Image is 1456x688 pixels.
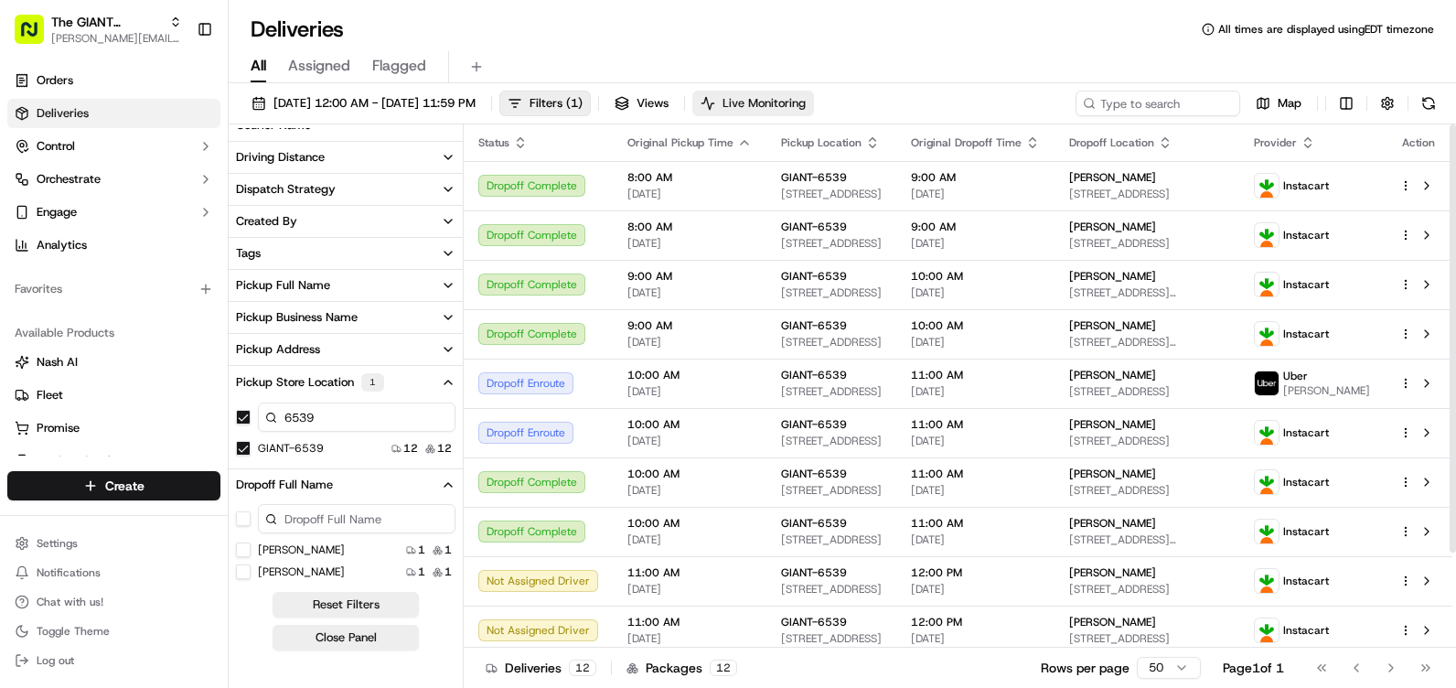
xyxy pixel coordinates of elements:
[236,245,261,262] div: Tags
[530,95,583,112] span: Filters
[37,265,140,284] span: Knowledge Base
[7,348,220,377] button: Nash AI
[911,170,1040,185] span: 9:00 AM
[1069,318,1156,333] span: [PERSON_NAME]
[147,258,301,291] a: 💻API Documentation
[1283,383,1370,398] span: [PERSON_NAME]
[229,469,463,500] button: Dropoff Full Name
[37,420,80,436] span: Promise
[1255,174,1279,198] img: profile_instacart_ahold_partner.png
[627,384,752,399] span: [DATE]
[781,335,882,349] span: [STREET_ADDRESS]
[1255,618,1279,642] img: profile_instacart_ahold_partner.png
[37,171,101,188] span: Orchestrate
[7,198,220,227] button: Engage
[627,417,752,432] span: 10:00 AM
[627,187,752,201] span: [DATE]
[627,135,733,150] span: Original Pickup Time
[155,267,169,282] div: 💻
[37,453,124,469] span: Product Catalog
[1076,91,1240,116] input: Type to search
[1283,623,1329,638] span: Instacart
[7,231,220,260] a: Analytics
[627,269,752,284] span: 9:00 AM
[7,165,220,194] button: Orchestrate
[1247,91,1310,116] button: Map
[626,659,737,677] div: Packages
[781,615,847,629] span: GIANT-6539
[1283,524,1329,539] span: Instacart
[7,274,220,304] div: Favorites
[48,118,329,137] input: Got a question? Start typing here...
[781,434,882,448] span: [STREET_ADDRESS]
[1255,569,1279,593] img: profile_instacart_ahold_partner.png
[781,532,882,547] span: [STREET_ADDRESS]
[781,631,882,646] span: [STREET_ADDRESS]
[1069,220,1156,234] span: [PERSON_NAME]
[311,180,333,202] button: Start new chat
[1283,475,1329,489] span: Instacart
[444,564,452,579] span: 1
[7,99,220,128] a: Deliveries
[444,543,452,557] span: 1
[361,373,384,392] div: 1
[911,532,1040,547] span: [DATE]
[627,335,752,349] span: [DATE]
[7,446,220,476] button: Product Catalog
[1283,327,1329,341] span: Instacart
[7,381,220,410] button: Fleet
[1069,236,1225,251] span: [STREET_ADDRESS]
[37,354,78,371] span: Nash AI
[418,564,425,579] span: 1
[781,483,882,498] span: [STREET_ADDRESS]
[781,187,882,201] span: [STREET_ADDRESS]
[236,373,384,392] div: Pickup Store Location
[18,267,33,282] div: 📗
[18,73,333,102] p: Welcome 👋
[37,536,78,551] span: Settings
[627,434,752,448] span: [DATE]
[51,13,162,31] button: The GIANT Company
[37,595,103,609] span: Chat with us!
[781,384,882,399] span: [STREET_ADDRESS]
[7,618,220,644] button: Toggle Theme
[781,236,882,251] span: [STREET_ADDRESS]
[1416,91,1441,116] button: Refresh
[911,582,1040,597] span: [DATE]
[1069,516,1156,531] span: [PERSON_NAME]
[627,582,752,597] span: [DATE]
[478,135,509,150] span: Status
[1283,178,1329,193] span: Instacart
[1223,659,1284,677] div: Page 1 of 1
[781,269,847,284] span: GIANT-6539
[627,285,752,300] span: [DATE]
[1255,273,1279,296] img: profile_instacart_ahold_partner.png
[229,366,463,399] button: Pickup Store Location1
[723,95,806,112] span: Live Monitoring
[781,417,847,432] span: GIANT-6539
[37,653,74,668] span: Log out
[781,565,847,580] span: GIANT-6539
[37,72,73,89] span: Orders
[437,441,452,456] span: 12
[229,302,463,333] button: Pickup Business Name
[1069,483,1225,498] span: [STREET_ADDRESS]
[627,467,752,481] span: 10:00 AM
[1069,285,1225,300] span: [STREET_ADDRESS][PERSON_NAME]
[637,95,669,112] span: Views
[37,624,110,639] span: Toggle Theme
[7,589,220,615] button: Chat with us!
[7,531,220,556] button: Settings
[781,582,882,597] span: [STREET_ADDRESS]
[486,659,596,677] div: Deliveries
[236,477,333,493] div: Dropoff Full Name
[418,543,425,557] span: 1
[1069,532,1225,547] span: [STREET_ADDRESS][PERSON_NAME]
[710,660,737,676] div: 12
[1069,467,1156,481] span: [PERSON_NAME]
[911,135,1022,150] span: Original Dropoff Time
[251,15,344,44] h1: Deliveries
[15,420,213,436] a: Promise
[229,334,463,365] button: Pickup Address
[18,18,55,55] img: Nash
